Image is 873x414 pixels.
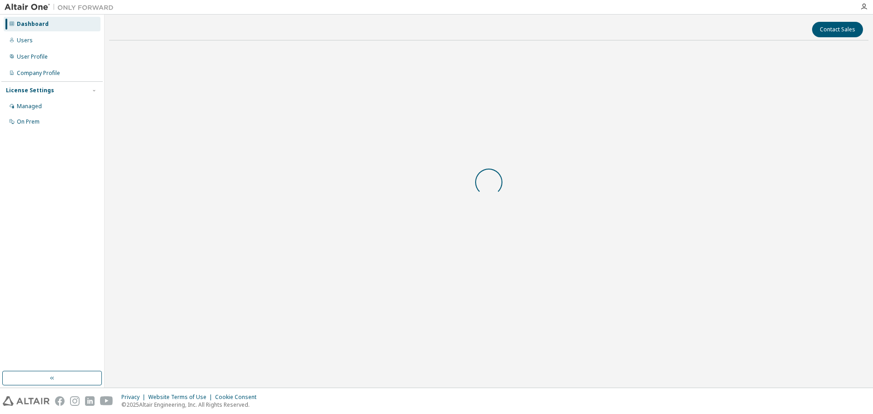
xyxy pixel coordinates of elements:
img: linkedin.svg [85,396,95,406]
div: License Settings [6,87,54,94]
div: User Profile [17,53,48,60]
div: Users [17,37,33,44]
img: youtube.svg [100,396,113,406]
div: Cookie Consent [215,394,262,401]
button: Contact Sales [812,22,863,37]
img: Altair One [5,3,118,12]
p: © 2025 Altair Engineering, Inc. All Rights Reserved. [121,401,262,409]
div: Website Terms of Use [148,394,215,401]
div: Managed [17,103,42,110]
img: altair_logo.svg [3,396,50,406]
img: facebook.svg [55,396,65,406]
div: On Prem [17,118,40,125]
div: Dashboard [17,20,49,28]
div: Company Profile [17,70,60,77]
div: Privacy [121,394,148,401]
img: instagram.svg [70,396,80,406]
